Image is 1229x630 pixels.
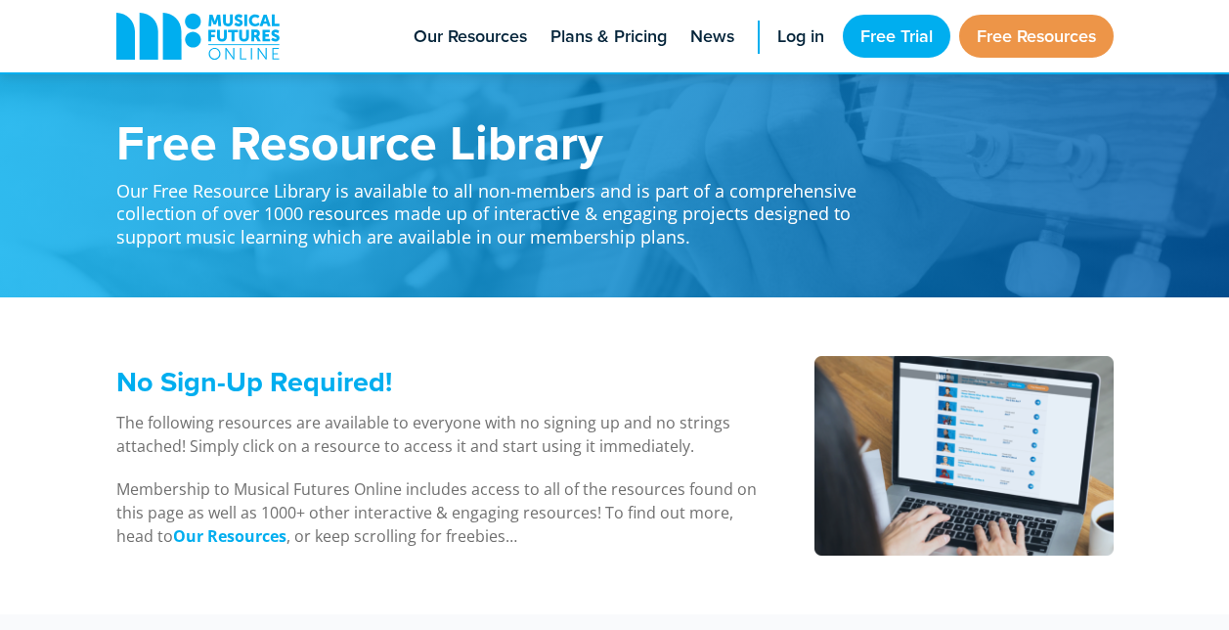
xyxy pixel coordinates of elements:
[116,117,879,166] h1: Free Resource Library
[116,361,392,402] span: No Sign-Up Required!
[550,23,667,50] span: Plans & Pricing
[116,477,765,548] p: Membership to Musical Futures Online includes access to all of the resources found on this page a...
[116,411,765,458] p: The following resources are available to everyone with no signing up and no strings attached! Sim...
[843,15,950,58] a: Free Trial
[173,525,286,547] strong: Our Resources
[116,166,879,248] p: Our Free Resource Library is available to all non-members and is part of a comprehensive collecti...
[690,23,734,50] span: News
[173,525,286,548] a: Our Resources
[959,15,1114,58] a: Free Resources
[414,23,527,50] span: Our Resources
[777,23,824,50] span: Log in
